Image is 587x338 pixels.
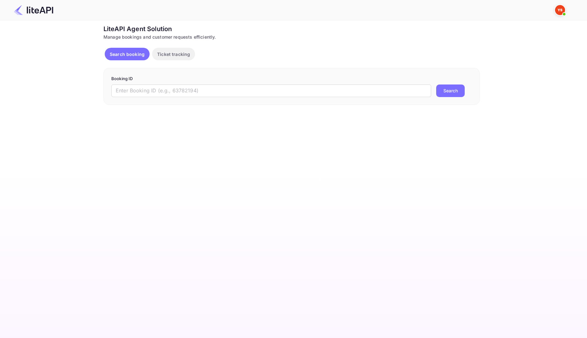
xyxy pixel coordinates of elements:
[555,5,565,15] img: Yandex Support
[110,51,145,57] p: Search booking
[157,51,190,57] p: Ticket tracking
[436,84,465,97] button: Search
[111,84,431,97] input: Enter Booking ID (e.g., 63782194)
[111,76,472,82] p: Booking ID
[103,24,480,34] div: LiteAPI Agent Solution
[103,34,480,40] div: Manage bookings and customer requests efficiently.
[14,5,53,15] img: LiteAPI Logo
